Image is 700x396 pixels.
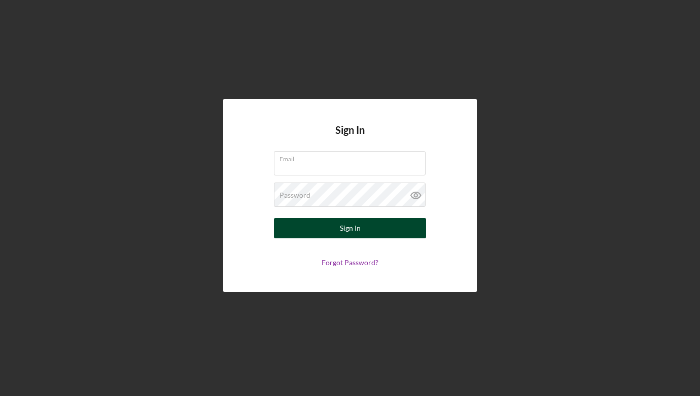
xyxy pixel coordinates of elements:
[274,218,426,238] button: Sign In
[335,124,365,151] h4: Sign In
[279,152,426,163] label: Email
[322,258,378,267] a: Forgot Password?
[340,218,361,238] div: Sign In
[279,191,310,199] label: Password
